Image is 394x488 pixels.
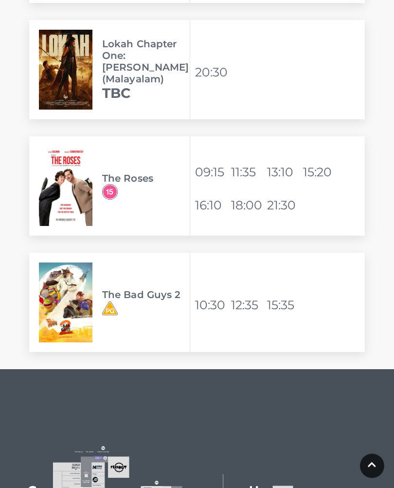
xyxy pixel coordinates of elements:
h3: The Bad Guys 2 [102,289,190,301]
li: 16:10 [195,194,229,217]
li: 15:35 [267,294,301,317]
li: 21:30 [267,194,301,217]
li: 15:20 [303,161,337,184]
li: 09:15 [195,161,229,184]
li: 20:30 [195,61,229,84]
li: 12:35 [231,294,265,317]
li: 11:35 [231,161,265,184]
li: 18:00 [231,194,265,217]
h2: TBC [102,85,190,102]
h3: Lokah Chapter One: [PERSON_NAME] (Malayalam) [102,38,190,85]
li: 10:30 [195,294,229,317]
h3: The Roses [102,173,190,185]
li: 13:10 [267,161,301,184]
